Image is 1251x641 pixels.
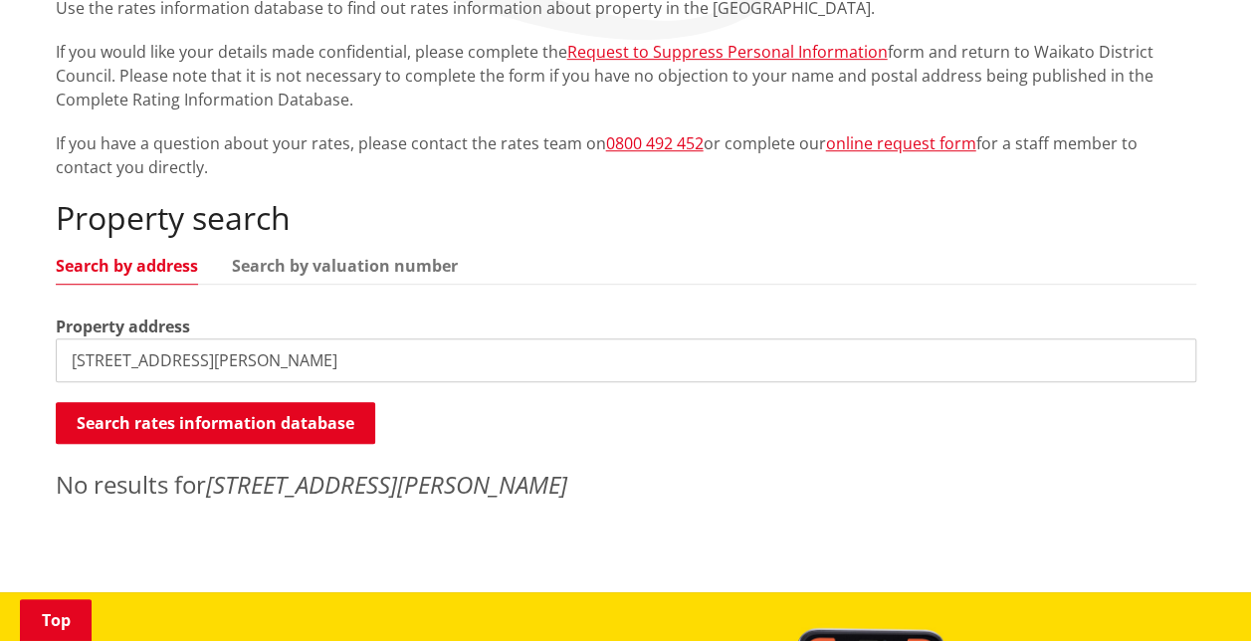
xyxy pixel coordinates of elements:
a: 0800 492 452 [606,132,704,154]
a: Search by address [56,258,198,274]
h2: Property search [56,199,1196,237]
em: [STREET_ADDRESS][PERSON_NAME] [206,468,567,501]
a: Search by valuation number [232,258,458,274]
a: Request to Suppress Personal Information [567,41,888,63]
p: If you have a question about your rates, please contact the rates team on or complete our for a s... [56,131,1196,179]
iframe: Messenger Launcher [1159,557,1231,629]
a: Top [20,599,92,641]
input: e.g. Duke Street NGARUAWAHIA [56,338,1196,382]
p: If you would like your details made confidential, please complete the form and return to Waikato ... [56,40,1196,111]
p: No results for [56,467,1196,503]
a: online request form [826,132,976,154]
button: Search rates information database [56,402,375,444]
label: Property address [56,315,190,338]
